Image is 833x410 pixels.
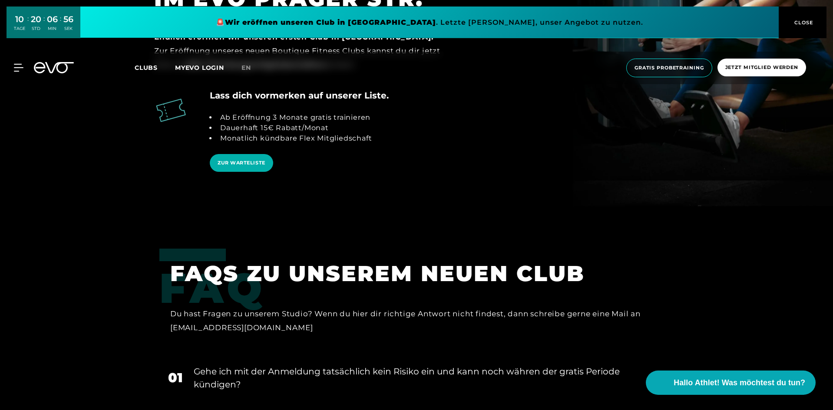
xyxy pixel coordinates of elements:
div: STD [31,26,41,32]
a: en [241,63,261,73]
div: Gehe ich mit der Anmeldung tatsächlich kein Risiko ein und kann noch währen der gratis Periode kü... [194,365,649,391]
span: Gratis Probetraining [635,64,704,72]
span: CLOSE [792,19,813,26]
button: CLOSE [779,7,826,38]
div: TAGE [14,26,25,32]
a: Jetzt Mitglied werden [715,59,809,77]
div: : [27,14,29,37]
li: Ab Eröffnung 3 Monate gratis trainieren [217,112,372,123]
div: 06 [47,13,58,26]
span: Jetzt Mitglied werden [725,64,798,71]
span: en [241,64,251,72]
h4: Lass dich vormerken auf unserer Liste. [210,89,389,102]
span: Clubs [135,64,158,72]
li: Dauerhaft 15€ Rabatt/Monat [217,123,372,133]
div: Du hast Fragen zu unserem Studio? Wenn du hier dir richtige Antwort nicht findest, dann schreibe ... [170,307,652,335]
a: Clubs [135,63,175,72]
a: Gratis Probetraining [624,59,715,77]
span: Hallo Athlet! Was möchtest du tun? [674,377,805,389]
div: 20 [31,13,41,26]
li: Monatlich kündbare Flex Mitgliedschaft [217,133,372,144]
div: : [43,14,45,37]
div: 01 [168,368,183,387]
a: ZUR WARTELISTE [210,154,273,172]
div: 56 [63,13,73,26]
div: SEK [63,26,73,32]
span: ZUR WARTELISTE [218,159,265,167]
h1: FAQS ZU UNSEREM NEUEN CLUB [170,259,652,288]
div: : [60,14,61,37]
div: 10 [14,13,25,26]
div: MIN [47,26,58,32]
button: Hallo Athlet! Was möchtest du tun? [646,371,816,395]
a: MYEVO LOGIN [175,64,224,72]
